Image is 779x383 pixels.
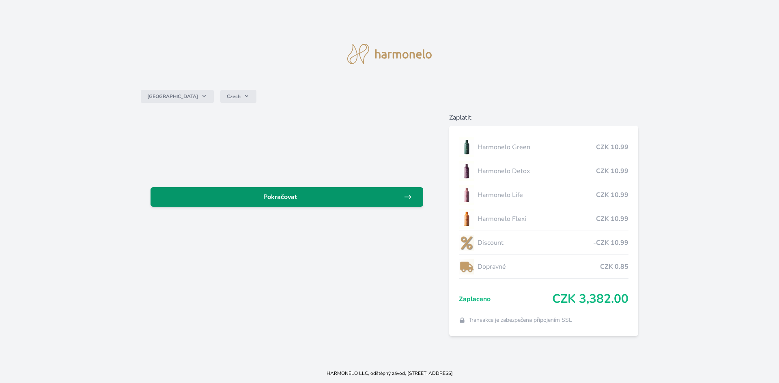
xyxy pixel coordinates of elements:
img: CLEAN_LIFE_se_stinem_x-lo.jpg [459,185,474,205]
img: CLEAN_GREEN_se_stinem_x-lo.jpg [459,137,474,157]
span: CZK 10.99 [596,214,628,224]
img: delivery-lo.png [459,257,474,277]
h6: Zaplatit [449,113,639,122]
span: CZK 3,382.00 [552,292,628,306]
span: Dopravné [478,262,600,272]
span: CZK 10.99 [596,166,628,176]
span: Harmonelo Life [478,190,596,200]
span: CZK 10.99 [596,190,628,200]
span: Pokračovat [157,192,404,202]
span: Harmonelo Detox [478,166,596,176]
span: Discount [478,238,594,248]
span: Transakce je zabezpečena připojením SSL [469,316,572,324]
span: CZK 0.85 [600,262,628,272]
img: CLEAN_FLEXI_se_stinem_x-hi_(1)-lo.jpg [459,209,474,229]
img: logo.svg [347,44,432,64]
a: Pokračovat [151,187,423,207]
button: [GEOGRAPHIC_DATA] [141,90,214,103]
img: DETOX_se_stinem_x-lo.jpg [459,161,474,181]
span: Zaplaceno [459,294,553,304]
img: discount-lo.png [459,233,474,253]
span: Harmonelo Flexi [478,214,596,224]
span: CZK 10.99 [596,142,628,152]
span: -CZK 10.99 [593,238,628,248]
button: Czech [220,90,256,103]
span: Harmonelo Green [478,142,596,152]
span: Czech [227,93,241,100]
span: [GEOGRAPHIC_DATA] [147,93,198,100]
